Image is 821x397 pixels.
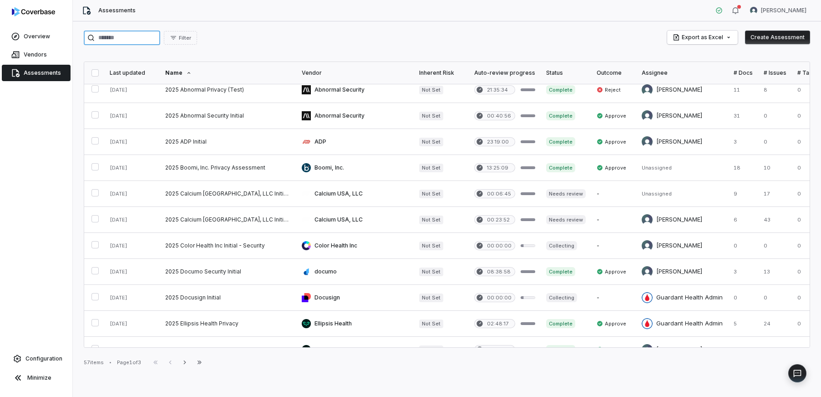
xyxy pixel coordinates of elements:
span: Assessments [24,69,61,77]
td: - [591,181,636,207]
a: Vendors [2,46,71,63]
img: Justin Trimachi avatar [750,7,757,14]
a: Assessments [2,65,71,81]
div: Assignee [642,69,723,77]
img: Arun Muthu avatar [642,240,653,251]
img: Arun Muthu avatar [642,136,653,147]
div: # Docs [734,69,753,77]
div: # Tasks [797,69,819,77]
div: Last updated [110,69,154,77]
img: logo-D7KZi-bG.svg [12,7,55,16]
a: Configuration [4,351,69,367]
span: [PERSON_NAME] [761,7,806,14]
td: - [591,207,636,233]
img: Justin Trimachi avatar [642,84,653,95]
img: Guardant Health Admin avatar [642,318,653,329]
img: Arun Muthu avatar [642,344,653,355]
button: Justin Trimachi avatar[PERSON_NAME] [745,4,812,17]
div: 57 items [84,359,104,366]
button: Minimize [4,369,69,387]
span: Overview [24,33,50,40]
span: Assessments [98,7,136,14]
div: # Issues [764,69,786,77]
button: Create Assessment [745,31,810,44]
img: Guardant Health Admin avatar [642,292,653,303]
div: Vendor [302,69,408,77]
img: Arun Muthu avatar [642,266,653,277]
td: - [591,233,636,259]
div: • [109,359,111,366]
div: Name [165,69,291,77]
span: Filter [179,35,191,41]
span: Minimize [27,374,51,382]
div: Page 1 of 3 [117,359,141,366]
div: Outcome [597,69,631,77]
span: Vendors [24,51,47,58]
div: Inherent Risk [419,69,463,77]
div: Auto-review progress [474,69,535,77]
span: Configuration [25,355,62,362]
img: Arun Muthu avatar [642,214,653,225]
button: Export as Excel [667,31,738,44]
img: Arun Muthu avatar [642,110,653,121]
td: - [591,285,636,311]
button: Filter [164,31,197,45]
div: Status [546,69,586,77]
a: Overview [2,28,71,45]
